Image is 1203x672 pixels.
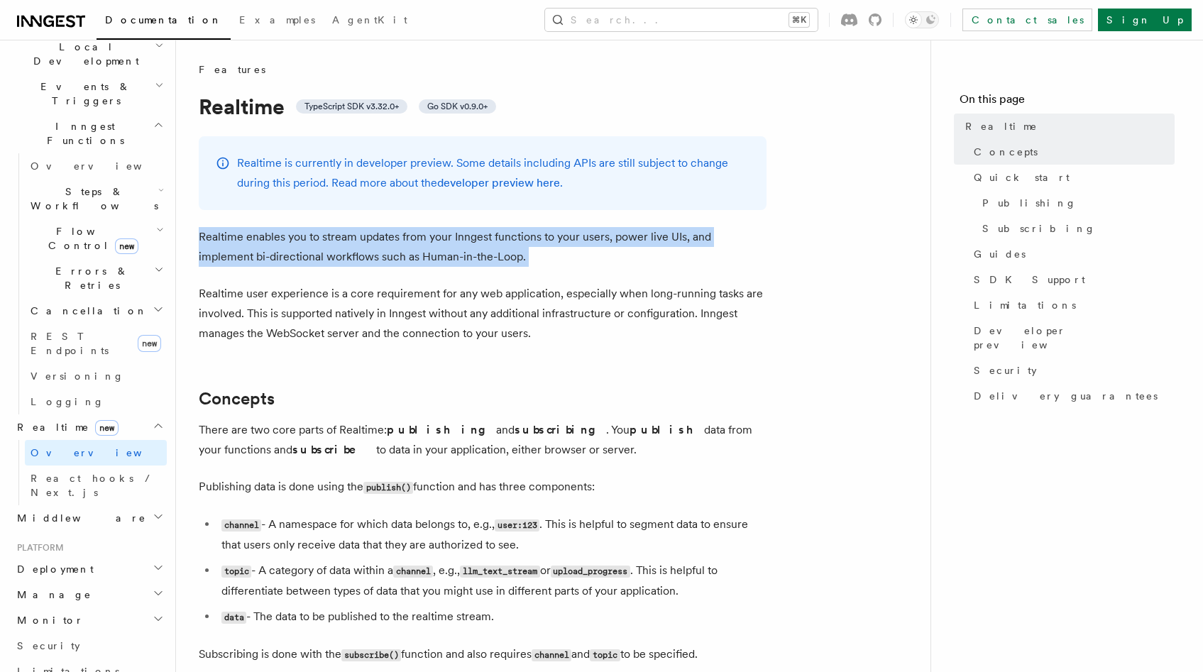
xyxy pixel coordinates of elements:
code: upload_progress [551,566,630,578]
span: Delivery guarantees [974,389,1158,403]
span: Middleware [11,511,146,525]
li: - A category of data within a , e.g., or . This is helpful to differentiate between types of data... [217,561,767,601]
code: topic [221,566,251,578]
span: Documentation [105,14,222,26]
a: Concepts [199,389,275,409]
code: topic [590,649,620,661]
code: channel [393,566,433,578]
button: Errors & Retries [25,258,167,298]
button: Local Development [11,34,167,74]
a: Quick start [968,165,1175,190]
button: Monitor [11,607,167,633]
a: Sign Up [1098,9,1192,31]
a: Logging [25,389,167,414]
p: Realtime enables you to stream updates from your Inngest functions to your users, power live UIs,... [199,227,767,267]
span: new [138,335,161,352]
span: Features [199,62,265,77]
a: Realtime [960,114,1175,139]
span: Security [974,363,1037,378]
span: SDK Support [974,272,1085,287]
code: llm_text_stream [460,566,539,578]
span: Security [17,640,80,651]
span: Errors & Retries [25,264,154,292]
span: Steps & Workflows [25,184,158,213]
a: Limitations [968,292,1175,318]
span: Limitations [974,298,1076,312]
strong: subscribe [292,443,376,456]
span: Local Development [11,40,155,68]
span: Subscribing [982,221,1096,236]
strong: publishing [387,423,496,436]
span: Manage [11,588,92,602]
span: Monitor [11,613,84,627]
code: subscribe() [341,649,401,661]
span: AgentKit [332,14,407,26]
a: Overview [25,153,167,179]
code: data [221,612,246,624]
button: Manage [11,582,167,607]
span: Quick start [974,170,1070,184]
li: - The data to be published to the realtime stream. [217,607,767,627]
span: Realtime [11,420,119,434]
a: Security [11,633,167,659]
button: Toggle dark mode [905,11,939,28]
code: channel [532,649,571,661]
div: Inngest Functions [11,153,167,414]
a: SDK Support [968,267,1175,292]
span: Cancellation [25,304,148,318]
a: Concepts [968,139,1175,165]
p: Realtime user experience is a core requirement for any web application, especially when long-runn... [199,284,767,343]
a: React hooks / Next.js [25,466,167,505]
kbd: ⌘K [789,13,809,27]
a: Subscribing [977,216,1175,241]
span: Publishing [982,196,1077,210]
button: Events & Triggers [11,74,167,114]
strong: subscribing [515,423,606,436]
a: Documentation [97,4,231,40]
span: Events & Triggers [11,79,155,108]
a: Guides [968,241,1175,267]
span: Platform [11,542,64,553]
span: Deployment [11,562,94,576]
span: new [115,238,138,254]
button: Realtimenew [11,414,167,440]
button: Deployment [11,556,167,582]
span: Inngest Functions [11,119,153,148]
button: Steps & Workflows [25,179,167,219]
code: user:123 [495,519,539,531]
p: Subscribing is done with the function and also requires and to be specified. [199,644,767,665]
span: new [95,420,119,436]
a: Publishing [977,190,1175,216]
span: TypeScript SDK v3.32.0+ [304,101,399,112]
a: Developer preview [968,318,1175,358]
a: REST Endpointsnew [25,324,167,363]
span: Versioning [31,370,124,382]
span: Concepts [974,145,1038,159]
a: AgentKit [324,4,416,38]
span: Flow Control [25,224,156,253]
code: channel [221,519,261,531]
a: Examples [231,4,324,38]
a: Versioning [25,363,167,389]
span: Overview [31,447,177,458]
p: Publishing data is done using the function and has three components: [199,477,767,497]
span: Go SDK v0.9.0+ [427,101,488,112]
span: REST Endpoints [31,331,109,356]
a: Contact sales [962,9,1092,31]
h1: Realtime [199,94,767,119]
p: There are two core parts of Realtime: and . You data from your functions and to data in your appl... [199,420,767,460]
button: Cancellation [25,298,167,324]
p: Realtime is currently in developer preview. Some details including APIs are still subject to chan... [237,153,749,193]
li: - A namespace for which data belongs to, e.g., . This is helpful to segment data to ensure that u... [217,514,767,555]
span: Overview [31,160,177,172]
span: Guides [974,247,1026,261]
button: Middleware [11,505,167,531]
span: Developer preview [974,324,1175,352]
h4: On this page [960,91,1175,114]
strong: publish [630,423,704,436]
a: Security [968,358,1175,383]
span: React hooks / Next.js [31,473,156,498]
code: publish() [363,482,413,494]
span: Realtime [965,119,1038,133]
a: Overview [25,440,167,466]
